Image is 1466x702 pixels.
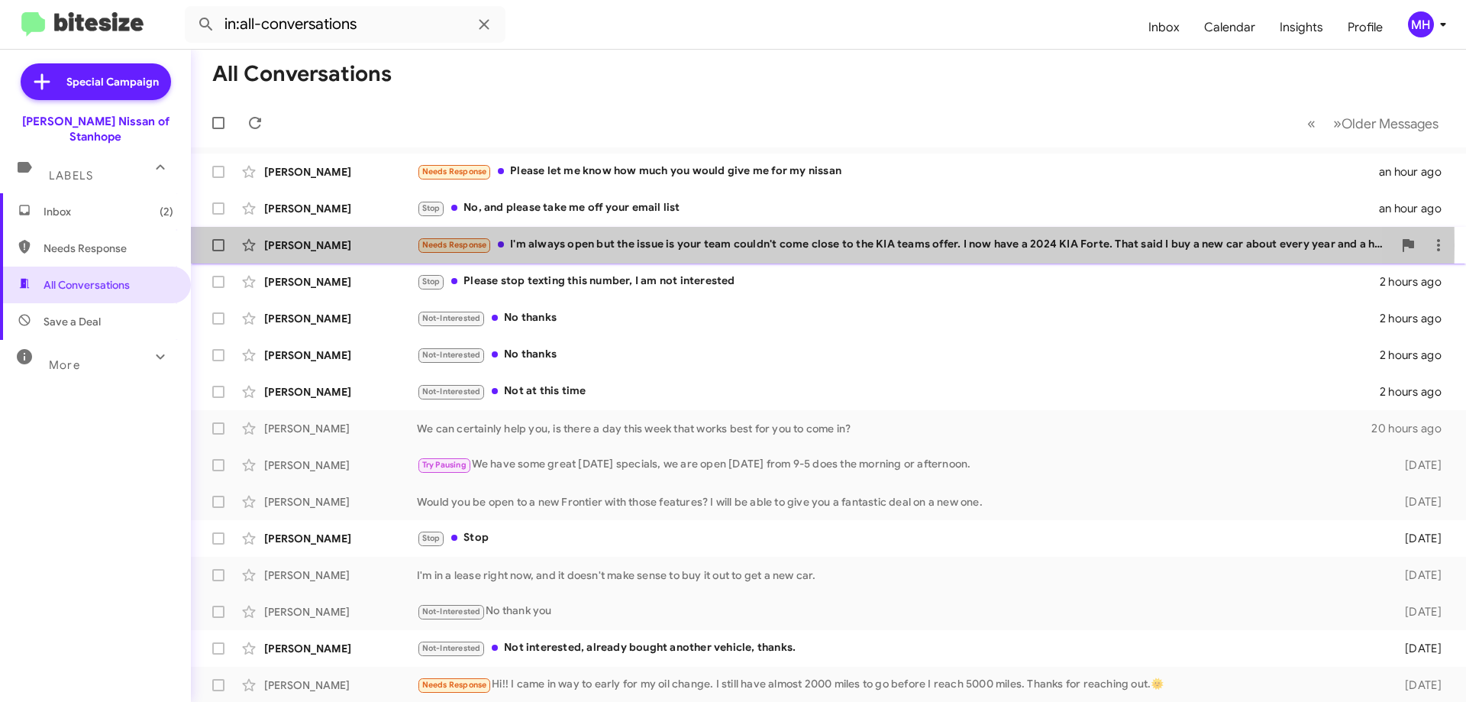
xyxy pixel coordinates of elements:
[422,203,441,213] span: Stop
[1342,115,1439,132] span: Older Messages
[1380,568,1454,583] div: [DATE]
[1380,641,1454,656] div: [DATE]
[264,531,417,546] div: [PERSON_NAME]
[417,494,1380,510] div: Would you be open to a new Frontier with those features? I will be able to give you a fantastic d...
[49,169,93,183] span: Labels
[1136,5,1192,50] a: Inbox
[422,533,441,543] span: Stop
[264,604,417,620] div: [PERSON_NAME]
[417,529,1380,547] div: Stop
[422,350,481,360] span: Not-Interested
[185,6,505,43] input: Search
[1380,604,1454,620] div: [DATE]
[1380,494,1454,510] div: [DATE]
[1380,348,1454,363] div: 2 hours ago
[1299,108,1448,139] nav: Page navigation example
[264,348,417,363] div: [PERSON_NAME]
[264,238,417,253] div: [PERSON_NAME]
[44,241,173,256] span: Needs Response
[264,568,417,583] div: [PERSON_NAME]
[417,383,1380,400] div: Not at this time
[417,273,1380,290] div: Please stop texting this number, I am not interested
[417,309,1380,327] div: No thanks
[1298,108,1325,139] button: Previous
[422,277,441,286] span: Stop
[1192,5,1267,50] a: Calendar
[160,204,173,219] span: (2)
[417,346,1380,364] div: No thanks
[417,639,1380,657] div: Not interested, already bought another vehicle, thanks.
[422,240,487,250] span: Needs Response
[417,568,1380,583] div: I'm in a lease right now, and it doesn't make sense to buy it out to get a new car.
[264,494,417,510] div: [PERSON_NAME]
[422,167,487,176] span: Needs Response
[66,74,159,89] span: Special Campaign
[417,199,1379,217] div: No, and please take me off your email list
[417,163,1379,180] div: Please let me know how much you would give me for my nissan
[1380,274,1454,290] div: 2 hours ago
[1408,11,1434,37] div: MH
[1379,201,1454,216] div: an hour ago
[264,678,417,693] div: [PERSON_NAME]
[264,421,417,436] div: [PERSON_NAME]
[417,676,1380,694] div: Hi!! I came in way to early for my oil change. I still have almost 2000 miles to go before I reac...
[417,456,1380,474] div: We have some great [DATE] specials, we are open [DATE] from 9-5 does the morning or afternoon.
[1395,11,1449,37] button: MH
[1371,421,1454,436] div: 20 hours ago
[264,311,417,326] div: [PERSON_NAME]
[44,314,101,329] span: Save a Deal
[1380,531,1454,546] div: [DATE]
[1307,114,1316,133] span: «
[1333,114,1342,133] span: »
[422,460,467,470] span: Try Pausing
[422,607,481,616] span: Not-Interested
[212,62,392,86] h1: All Conversations
[422,680,487,690] span: Needs Response
[1380,678,1454,693] div: [DATE]
[1324,108,1448,139] button: Next
[21,63,171,100] a: Special Campaign
[264,384,417,400] div: [PERSON_NAME]
[44,204,173,219] span: Inbox
[1335,5,1395,50] a: Profile
[264,201,417,216] div: [PERSON_NAME]
[417,236,1393,254] div: I'm always open but the issue is your team couldn't come close to the KIA teams offer. I now have...
[264,641,417,656] div: [PERSON_NAME]
[417,421,1371,436] div: We can certainly help you, is there a day this week that works best for you to come in?
[422,643,481,653] span: Not-Interested
[422,313,481,323] span: Not-Interested
[1267,5,1335,50] a: Insights
[422,387,481,396] span: Not-Interested
[1380,384,1454,400] div: 2 hours ago
[1380,458,1454,473] div: [DATE]
[264,164,417,180] div: [PERSON_NAME]
[44,277,130,293] span: All Conversations
[264,274,417,290] div: [PERSON_NAME]
[417,603,1380,620] div: No thank you
[49,358,80,372] span: More
[1380,311,1454,326] div: 2 hours ago
[1379,164,1454,180] div: an hour ago
[264,458,417,473] div: [PERSON_NAME]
